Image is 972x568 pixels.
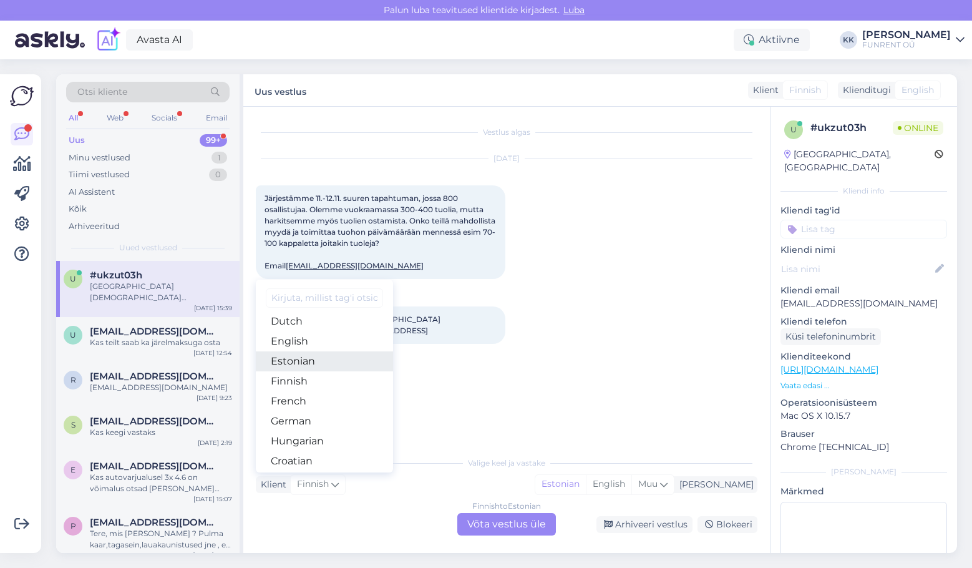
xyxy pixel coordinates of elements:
span: s [71,420,75,429]
div: Valige keel ja vastake [256,458,757,469]
div: Küsi telefoninumbrit [780,328,881,345]
a: [URL][DOMAIN_NAME] [780,364,878,375]
div: [EMAIL_ADDRESS][DOMAIN_NAME] [90,382,232,393]
div: [GEOGRAPHIC_DATA][DEMOGRAPHIC_DATA] [GEOGRAPHIC_DATA], [STREET_ADDRESS] [90,281,232,303]
div: Estonian [535,475,586,494]
div: Arhiveeri vestlus [596,516,693,533]
p: Märkmed [780,485,947,498]
label: Uus vestlus [255,82,306,99]
p: Chrome [TECHNICAL_ID] [780,441,947,454]
div: Aktiivne [734,29,810,51]
p: Kliendi telefon [780,315,947,328]
span: Uued vestlused [119,242,177,253]
div: [PERSON_NAME] [780,466,947,477]
a: Dutch [256,311,393,331]
div: Klient [256,478,286,491]
div: Minu vestlused [69,152,130,164]
div: Võta vestlus üle [457,513,556,536]
div: Tere, mis [PERSON_NAME] ? Pulma kaar,tagasein,lauakaunistused jne , ei leia [DEMOGRAPHIC_DATA] [90,528,232,551]
div: [DATE] 2:19 [198,438,232,448]
span: Finnish [789,84,821,97]
div: [PERSON_NAME] [862,30,951,40]
p: Klienditeekond [780,350,947,363]
div: 1 [211,152,227,164]
div: Socials [149,110,180,126]
div: [PERSON_NAME] [674,478,754,491]
img: explore-ai [95,27,121,53]
a: [PERSON_NAME]FUNRENT OÜ [862,30,965,50]
img: Askly Logo [10,84,34,108]
div: Blokeeri [697,516,757,533]
div: All [66,110,80,126]
a: German [256,411,393,431]
div: English [586,475,631,494]
div: [GEOGRAPHIC_DATA], [GEOGRAPHIC_DATA] [784,148,935,174]
span: Järjestämme 11.-12.11. suuren tapahtuman, jossa 800 osallistujaa. Olemme vuokraamassa 300-400 tuo... [265,193,497,270]
span: Luba [560,4,588,16]
span: E [70,465,75,474]
span: Finnish [297,477,329,491]
span: raidveeepp@gmail.com [90,371,220,382]
a: [EMAIL_ADDRESS][DOMAIN_NAME] [286,261,424,270]
span: soomea@hot.ee [90,416,220,427]
div: Klient [748,84,779,97]
input: Lisa tag [780,220,947,238]
a: Finnish [256,371,393,391]
span: Online [893,121,943,135]
div: Kas autovarjualusel 3x 4.6 on võimalus otsad [PERSON_NAME] panna. [90,472,232,494]
div: KK [840,31,857,49]
span: ularomel@gmail.com [90,326,220,337]
input: Lisa nimi [781,262,933,276]
p: Operatsioonisüsteem [780,396,947,409]
a: Hungarian [256,431,393,451]
div: Web [104,110,126,126]
a: French [256,391,393,411]
span: u [70,274,76,283]
span: #ukzut03h [90,270,142,281]
div: FUNRENT OÜ [862,40,951,50]
a: Croatian [256,451,393,471]
span: r [70,375,76,384]
p: [EMAIL_ADDRESS][DOMAIN_NAME] [780,297,947,310]
p: Kliendi nimi [780,243,947,257]
div: [DATE] [256,153,757,164]
span: Muu [638,478,658,489]
p: Kliendi email [780,284,947,297]
div: Tiimi vestlused [69,169,130,181]
div: [DATE] 15:07 [193,494,232,504]
div: [DATE] 9:23 [197,393,232,403]
div: # ukzut03h [810,120,893,135]
div: Kas keegi vastaks [90,427,232,438]
div: [DATE] 12:54 [193,348,232,358]
span: Otsi kliente [77,86,127,99]
div: Klienditugi [838,84,891,97]
a: Estonian [256,351,393,371]
div: 0 [209,169,227,181]
p: Vaata edasi ... [780,380,947,391]
div: Email [203,110,230,126]
p: Kliendi tag'id [780,204,947,217]
div: Kliendi info [780,185,947,197]
div: Uus [69,134,85,147]
div: Arhiveeritud [69,220,120,233]
span: p [70,521,76,531]
p: Mac OS X 10.15.7 [780,409,947,423]
input: Kirjuta, millist tag'i otsid [266,288,383,308]
span: u [70,330,76,340]
div: 99+ [200,134,227,147]
div: AI Assistent [69,186,115,198]
span: Ergoselgis228@msn.com [90,461,220,472]
span: palopsonkaidi@gmail.com [90,517,220,528]
div: Vestlus algas [256,127,757,138]
div: Finnish to Estonian [472,501,541,512]
div: [DATE] 10:08 [193,551,232,560]
div: Kas teilt saab ka järelmaksuga osta [90,337,232,348]
div: [DATE] 15:39 [194,303,232,313]
a: English [256,331,393,351]
span: u [790,125,797,134]
a: Avasta AI [126,29,193,51]
span: English [902,84,934,97]
div: Kõik [69,203,87,215]
p: Brauser [780,428,947,441]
